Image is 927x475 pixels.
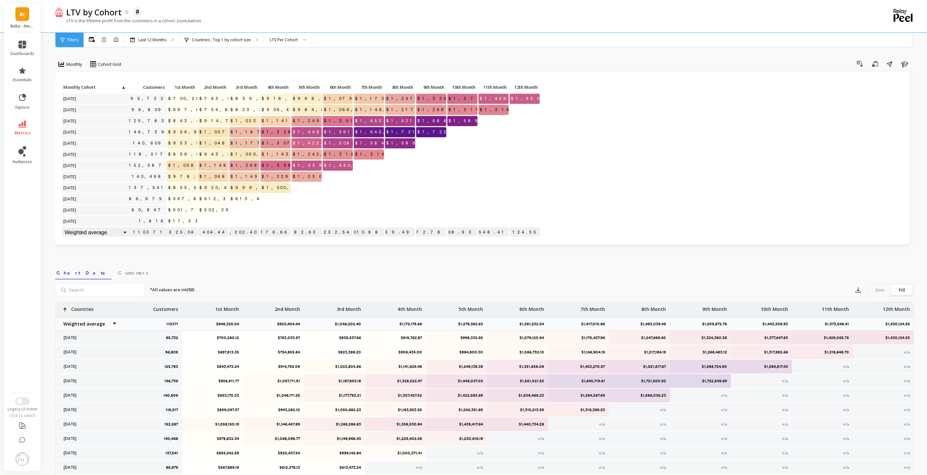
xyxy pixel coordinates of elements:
p: $1,589,817.43 [735,364,788,369]
p: $923,404.44 [277,321,304,327]
span: $1,324,380.36 [416,94,487,104]
p: $1,242,351.85 [430,407,483,412]
span: 4th Month [262,85,289,90]
p: $1,046,202.40 [335,321,365,327]
p: 3rd Month [337,302,361,313]
p: $1,317,882.66 [735,350,788,355]
span: $1,307,427.52 [260,138,328,148]
p: $1,377,647.63 [735,335,788,340]
p: 11th Month [822,302,849,313]
p: $843,473.24 [186,364,239,369]
span: [DATE] [62,116,78,126]
span: $1,328,522.47 [260,127,329,137]
p: $1,351,858.08 [491,364,544,369]
span: n/a [904,393,910,398]
p: $1,429,065.75 [796,335,849,340]
a: 137,541 [128,183,168,193]
span: $1,377,647.63 [447,94,521,104]
span: $1,449,037.02 [292,127,358,137]
p: [DATE] [60,422,117,427]
p: $1,177,793.21 [308,393,361,398]
span: [DATE] [62,105,78,115]
span: $1,170,437.96 [354,94,424,104]
span: 9th Month [417,85,444,90]
p: $1,023,805.86 [308,364,361,369]
div: Toggle SortBy [291,83,322,93]
p: 9th Month [416,83,446,92]
span: $823,388.20 [229,105,292,115]
span: Chart Data [56,270,110,276]
p: 118,517 [166,407,178,412]
span: $1,141,629.48 [260,116,328,126]
span: $1,453,270.97 [354,116,424,126]
span: $999,145.84 [229,183,291,193]
span: $1,268,286.83 [229,161,301,170]
span: $1,316,369.53 [354,149,426,159]
span: $613,473.24 [229,194,289,204]
p: $1,307,427.52 [369,393,422,398]
p: $1,561,021.55 [491,378,544,384]
p: $1,453,270.97 [552,364,605,369]
span: n/a [843,408,849,412]
span: 10th Month [449,85,475,90]
span: $763,033.97 [198,94,264,104]
span: $1,066,732.10 [323,105,387,115]
p: $984,800.30 [430,350,483,355]
p: $1,187,853.18 [308,378,361,384]
a: 86,979 [128,194,168,204]
div: Dots [869,285,891,295]
span: essentials [13,77,32,83]
span: $920,437.54 [198,183,255,193]
p: $848,325.04 [167,227,197,237]
p: 1st Month [215,302,239,313]
p: 95,732 [166,335,178,340]
span: $1,589,817.43 [447,116,522,126]
span: Customers [129,85,165,90]
span: $1,351,858.08 [323,116,394,126]
div: Toggle SortBy [198,83,229,93]
p: $1,141,629.48 [369,364,422,369]
div: Toggle SortBy [127,83,158,93]
p: $700,280.12 [186,335,239,340]
p: $859,097.37 [186,407,239,412]
span: n/a [904,364,910,369]
p: 8th Month [641,302,666,313]
p: 125,783 [164,364,178,369]
span: $1,645,719.61 [354,127,421,137]
span: $11,339.43 [167,216,225,226]
p: $1,493,039.49 [385,227,415,237]
p: 96,809 [165,350,178,355]
span: 7th Month [355,85,382,90]
span: $1,149,968.43 [229,172,301,181]
span: $1,068,098.77 [198,172,270,181]
p: Last 12 Months [138,37,166,43]
span: n/a [843,393,849,398]
p: $1,146,904.19 [552,350,605,355]
a: 95,732 [129,94,167,104]
p: $1,316,369.53 [552,407,605,412]
span: $1,268,483.12 [416,105,485,115]
p: $1,324,380.36 [674,335,727,340]
p: $1,170,437.96 [552,335,605,340]
div: Legacy UI Active [4,407,41,412]
span: 1st Month [168,85,195,90]
span: Monthly [66,61,82,67]
p: $1,373,548.41 [478,227,509,237]
span: $1,177,793.21 [229,138,304,148]
p: $763,033.97 [247,335,300,340]
span: $754,855.84 [198,105,257,115]
p: $1,249,138.39 [430,364,483,369]
span: $1,247,669.60 [385,94,450,104]
span: $843,473.24 [167,116,228,126]
p: 1st Month [167,83,197,92]
span: n/a [782,379,788,383]
p: 2nd Month [198,83,228,92]
p: 11th Month [478,83,509,92]
div: Toggle SortBy [260,83,291,93]
span: dashboards [10,51,34,56]
p: Boka - Amazon (Essor) [10,24,34,29]
span: $1,000,371.41 [260,183,325,193]
p: 8th Month [385,83,415,92]
span: n/a [904,408,910,412]
p: $1,278,382.63 [292,227,322,237]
